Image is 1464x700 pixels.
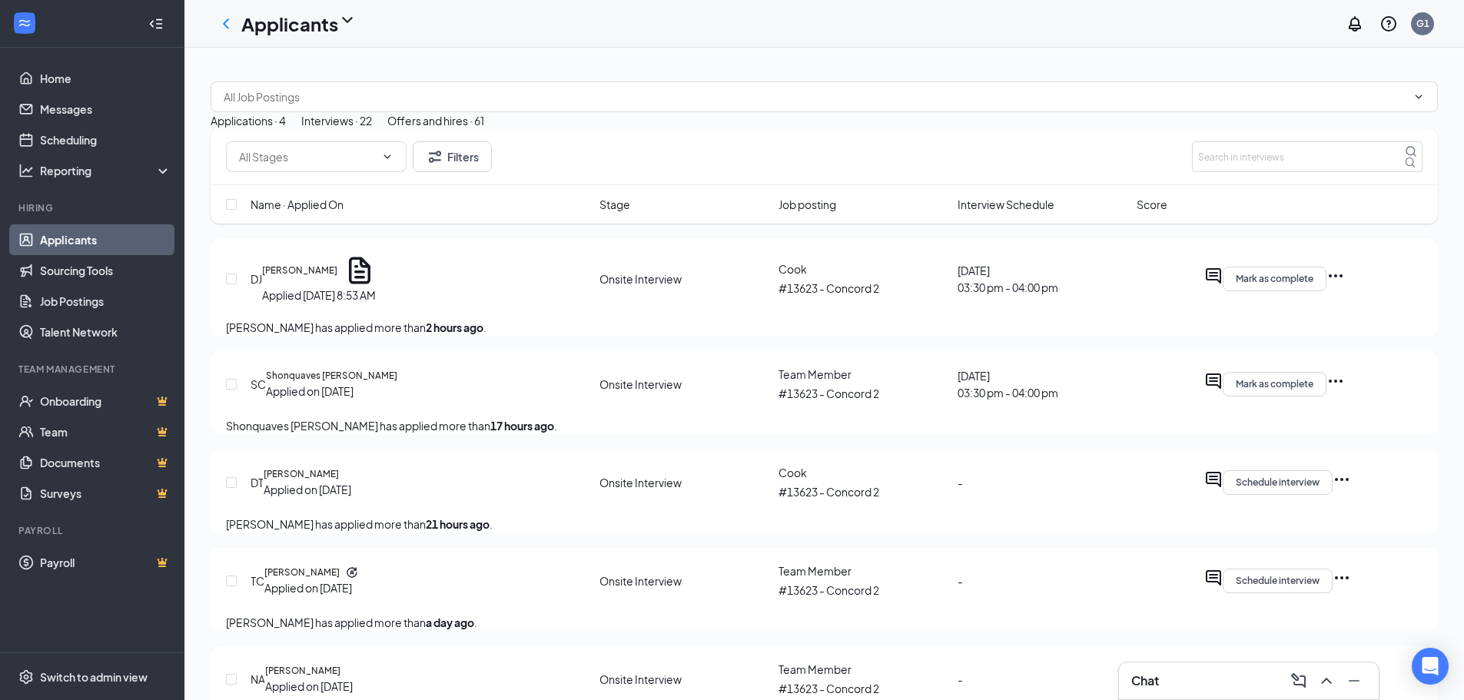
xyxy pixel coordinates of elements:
button: Mark as complete [1223,372,1326,396]
div: Applied on [DATE] [266,383,397,400]
span: Team Member [778,564,852,578]
h5: [PERSON_NAME] [262,264,337,277]
div: Offers and hires · 61 [387,112,484,129]
div: Onsite Interview [599,475,769,490]
p: Shonquaves [PERSON_NAME] has applied more than . [226,417,1423,434]
svg: ChevronDown [338,11,357,29]
b: 21 hours ago [426,517,490,531]
p: [PERSON_NAME] has applied more than . [226,614,1423,631]
div: Applied on [DATE] [264,481,351,498]
span: 03:30 pm - 04:00 pm [958,384,1127,401]
p: #13623 - Concord 2 [778,582,948,599]
svg: ChevronLeft [217,15,235,33]
h5: [PERSON_NAME] [265,664,340,678]
div: TC [251,572,264,589]
a: Applicants [40,224,171,255]
div: Reporting [40,163,172,178]
span: Team Member [778,367,852,381]
a: Scheduling [40,124,171,155]
span: - [958,574,963,588]
div: Onsite Interview [599,271,769,287]
svg: ChevronUp [1317,672,1336,690]
a: DocumentsCrown [40,447,171,478]
div: NA [251,671,265,688]
svg: WorkstreamLogo [17,15,32,31]
span: Mark as complete [1236,379,1313,390]
svg: Collapse [148,16,164,32]
div: G1 [1416,17,1429,30]
span: Score [1137,196,1167,213]
a: SurveysCrown [40,478,171,509]
div: Applied [DATE] 8:53 AM [262,287,376,304]
div: Open Intercom Messenger [1412,648,1449,685]
div: DJ [251,270,262,287]
svg: ComposeMessage [1290,672,1308,690]
p: [PERSON_NAME] has applied more than . [226,319,1423,336]
svg: Ellipses [1333,470,1351,489]
button: Schedule interview [1223,569,1333,593]
svg: ActiveChat [1204,267,1223,285]
div: Hiring [18,201,168,214]
div: [DATE] [958,262,1127,296]
div: SC [251,376,266,393]
svg: ChevronDown [381,151,393,163]
span: Job posting [778,196,836,213]
a: Home [40,63,171,94]
h3: Chat [1131,672,1159,689]
input: Search in interviews [1192,141,1423,172]
a: OnboardingCrown [40,386,171,416]
p: #13623 - Concord 2 [778,280,948,297]
svg: Reapply [346,566,358,579]
span: Mark as complete [1236,274,1313,284]
div: Onsite Interview [599,573,769,589]
h1: Applicants [241,11,338,37]
div: DT [251,474,264,491]
span: Stage [599,196,630,213]
a: Messages [40,94,171,124]
h5: [PERSON_NAME] [264,467,339,481]
div: Payroll [18,524,168,537]
input: All Job Postings [224,88,1406,105]
svg: ChevronDown [1413,91,1425,103]
button: Minimize [1342,668,1366,693]
div: Switch to admin view [40,669,148,685]
p: #13623 - Concord 2 [778,483,948,500]
b: 17 hours ago [490,419,554,433]
svg: Ellipses [1326,267,1345,285]
div: [DATE] [958,367,1127,401]
svg: Document [344,254,376,287]
svg: Filter [426,148,444,166]
svg: ActiveChat [1204,372,1223,390]
svg: ActiveChat [1204,470,1223,489]
span: - [958,476,963,489]
span: Cook [778,466,807,479]
svg: Ellipses [1326,372,1345,390]
svg: QuestionInfo [1379,15,1398,33]
span: Schedule interview [1236,477,1320,488]
span: Interview Schedule [958,196,1054,213]
p: #13623 - Concord 2 [778,385,948,402]
svg: ActiveChat [1204,569,1223,587]
input: All Stages [239,148,375,165]
a: Talent Network [40,317,171,347]
a: PayrollCrown [40,547,171,578]
div: Interviews · 22 [301,112,372,129]
button: ComposeMessage [1286,668,1311,693]
button: Schedule interview [1223,470,1333,495]
div: Applied on [DATE] [264,579,358,596]
p: [PERSON_NAME] has applied more than . [226,516,1423,532]
div: Applied on [DATE] [265,678,353,695]
a: Job Postings [40,286,171,317]
div: Onsite Interview [599,672,769,687]
b: a day ago [426,615,474,629]
a: TeamCrown [40,416,171,447]
span: Team Member [778,662,852,676]
span: Schedule interview [1236,576,1320,586]
h5: Shonquaves [PERSON_NAME] [266,369,397,383]
div: Team Management [18,363,168,376]
p: #13623 - Concord 2 [778,680,948,697]
button: ChevronUp [1314,668,1339,693]
h5: [PERSON_NAME] [264,566,340,579]
div: Onsite Interview [599,377,769,392]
